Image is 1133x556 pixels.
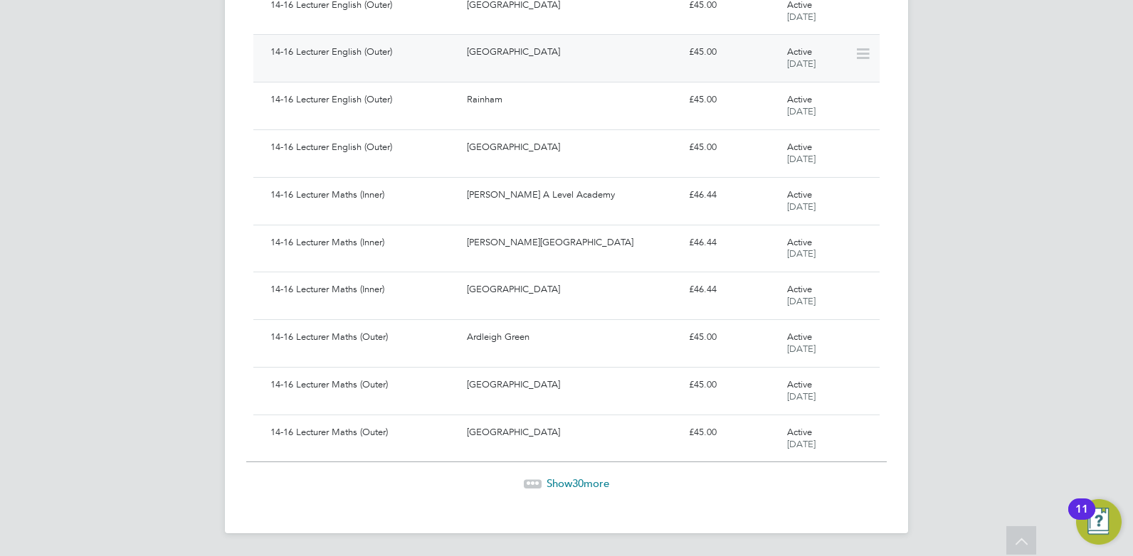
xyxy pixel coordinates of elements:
span: [DATE] [787,105,816,117]
div: [GEOGRAPHIC_DATA] [461,136,683,159]
button: Open Resource Center, 11 new notifications [1076,499,1122,545]
span: [DATE] [787,438,816,450]
div: £45.00 [683,326,781,349]
div: [PERSON_NAME][GEOGRAPHIC_DATA] [461,231,683,255]
div: £45.00 [683,41,781,64]
div: [PERSON_NAME] A Level Academy [461,183,683,207]
div: [GEOGRAPHIC_DATA] [461,421,683,444]
div: 14-16 Lecturer Maths (Outer) [265,373,461,397]
span: Active [787,331,812,343]
div: Ardleigh Green [461,326,683,349]
span: Active [787,236,812,248]
div: £45.00 [683,88,781,112]
div: [GEOGRAPHIC_DATA] [461,41,683,64]
span: Active [787,46,812,58]
div: £45.00 [683,421,781,444]
div: 14-16 Lecturer Maths (Inner) [265,231,461,255]
span: [DATE] [787,295,816,307]
div: Rainham [461,88,683,112]
span: [DATE] [787,201,816,213]
div: £46.44 [683,231,781,255]
span: [DATE] [787,58,816,70]
span: Active [787,378,812,390]
span: [DATE] [787,247,816,260]
div: 14-16 Lecturer Maths (Inner) [265,278,461,301]
div: £45.00 [683,373,781,397]
div: £46.44 [683,278,781,301]
span: Active [787,188,812,201]
span: Active [787,93,812,105]
span: Active [787,283,812,295]
span: [DATE] [787,153,816,165]
div: 14-16 Lecturer English (Outer) [265,88,461,112]
span: Show more [547,476,609,490]
span: Active [787,426,812,438]
div: 14-16 Lecturer Maths (Outer) [265,421,461,444]
span: [DATE] [787,343,816,355]
div: 14-16 Lecturer Maths (Outer) [265,326,461,349]
div: £45.00 [683,136,781,159]
div: [GEOGRAPHIC_DATA] [461,373,683,397]
span: Active [787,141,812,153]
div: £46.44 [683,183,781,207]
div: 14-16 Lecturer English (Outer) [265,136,461,159]
div: 14-16 Lecturer Maths (Inner) [265,183,461,207]
span: [DATE] [787,11,816,23]
div: 14-16 Lecturer English (Outer) [265,41,461,64]
span: 30 [572,476,584,490]
div: [GEOGRAPHIC_DATA] [461,278,683,301]
div: 11 [1075,509,1088,528]
span: [DATE] [787,390,816,402]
